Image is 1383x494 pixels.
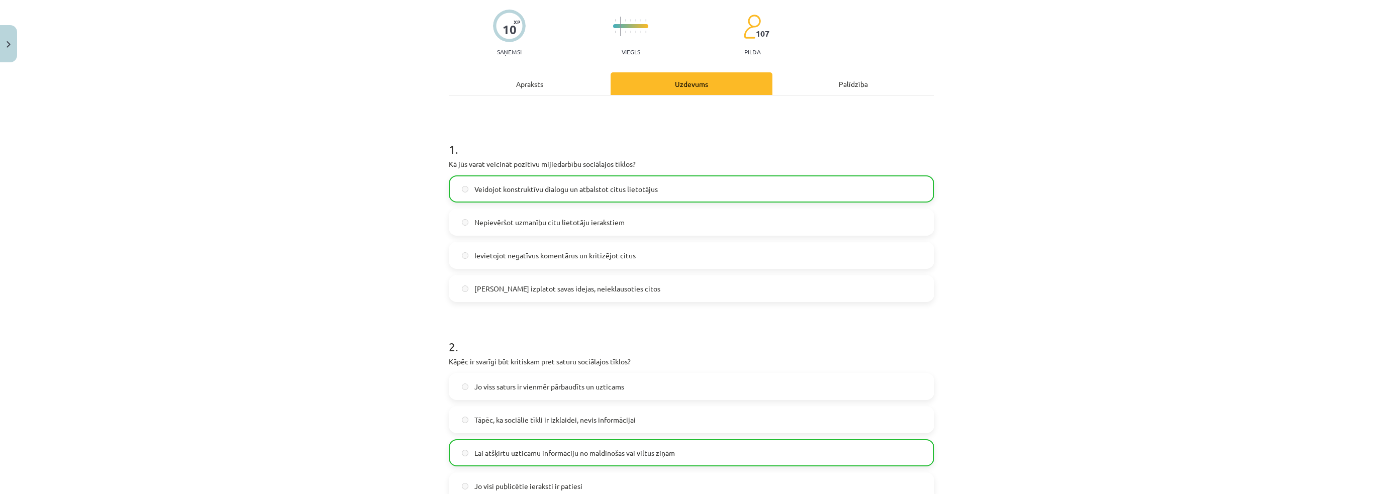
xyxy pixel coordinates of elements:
[474,184,658,194] span: Veidojot konstruktīvu dialogu un atbalstot citus lietotājus
[474,415,636,425] span: Tāpēc, ka sociālie tīkli ir izklaidei, nevis informācijai
[449,125,934,156] h1: 1 .
[449,356,934,367] p: Kāpēc ir svarīgi būt kritiskam pret saturu sociālajos tīklos?
[622,48,640,55] p: Viegls
[630,31,631,33] img: icon-short-line-57e1e144782c952c97e751825c79c345078a6d821885a25fce030b3d8c18986b.svg
[462,450,468,456] input: Lai atšķirtu uzticamu informāciju no maldinošas vai viltus ziņām
[7,41,11,48] img: icon-close-lesson-0947bae3869378f0d4975bcd49f059093ad1ed9edebbc8119c70593378902aed.svg
[772,72,934,95] div: Palīdzība
[611,72,772,95] div: Uzdevums
[615,31,616,33] img: icon-short-line-57e1e144782c952c97e751825c79c345078a6d821885a25fce030b3d8c18986b.svg
[462,483,468,489] input: Jo visi publicētie ieraksti ir patiesi
[474,381,624,392] span: Jo viss saturs ir vienmēr pārbaudīts un uzticams
[474,448,675,458] span: Lai atšķirtu uzticamu informāciju no maldinošas vai viltus ziņām
[493,48,526,55] p: Saņemsi
[462,383,468,390] input: Jo viss saturs ir vienmēr pārbaudīts un uzticams
[645,31,646,33] img: icon-short-line-57e1e144782c952c97e751825c79c345078a6d821885a25fce030b3d8c18986b.svg
[620,17,621,36] img: icon-long-line-d9ea69661e0d244f92f715978eff75569469978d946b2353a9bb055b3ed8787d.svg
[503,23,517,37] div: 10
[615,19,616,22] img: icon-short-line-57e1e144782c952c97e751825c79c345078a6d821885a25fce030b3d8c18986b.svg
[449,72,611,95] div: Apraksts
[462,186,468,192] input: Veidojot konstruktīvu dialogu un atbalstot citus lietotājus
[474,481,582,491] span: Jo visi publicētie ieraksti ir patiesi
[474,283,660,294] span: [PERSON_NAME] izplatot savas idejas, neieklausoties citos
[449,159,934,169] p: Kā jūs varat veicināt pozitīvu mijiedarbību sociālajos tīklos?
[743,14,761,39] img: students-c634bb4e5e11cddfef0936a35e636f08e4e9abd3cc4e673bd6f9a4125e45ecb1.svg
[635,31,636,33] img: icon-short-line-57e1e144782c952c97e751825c79c345078a6d821885a25fce030b3d8c18986b.svg
[635,19,636,22] img: icon-short-line-57e1e144782c952c97e751825c79c345078a6d821885a25fce030b3d8c18986b.svg
[462,219,468,226] input: Nepievēršot uzmanību citu lietotāju ierakstiem
[474,217,625,228] span: Nepievēršot uzmanību citu lietotāju ierakstiem
[462,285,468,292] input: [PERSON_NAME] izplatot savas idejas, neieklausoties citos
[625,19,626,22] img: icon-short-line-57e1e144782c952c97e751825c79c345078a6d821885a25fce030b3d8c18986b.svg
[640,31,641,33] img: icon-short-line-57e1e144782c952c97e751825c79c345078a6d821885a25fce030b3d8c18986b.svg
[514,19,520,25] span: XP
[630,19,631,22] img: icon-short-line-57e1e144782c952c97e751825c79c345078a6d821885a25fce030b3d8c18986b.svg
[462,417,468,423] input: Tāpēc, ka sociālie tīkli ir izklaidei, nevis informācijai
[645,19,646,22] img: icon-short-line-57e1e144782c952c97e751825c79c345078a6d821885a25fce030b3d8c18986b.svg
[625,31,626,33] img: icon-short-line-57e1e144782c952c97e751825c79c345078a6d821885a25fce030b3d8c18986b.svg
[462,252,468,259] input: Ievietojot negatīvus komentārus un kritizējot citus
[756,29,769,38] span: 107
[474,250,636,261] span: Ievietojot negatīvus komentārus un kritizējot citus
[744,48,760,55] p: pilda
[449,322,934,353] h1: 2 .
[640,19,641,22] img: icon-short-line-57e1e144782c952c97e751825c79c345078a6d821885a25fce030b3d8c18986b.svg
